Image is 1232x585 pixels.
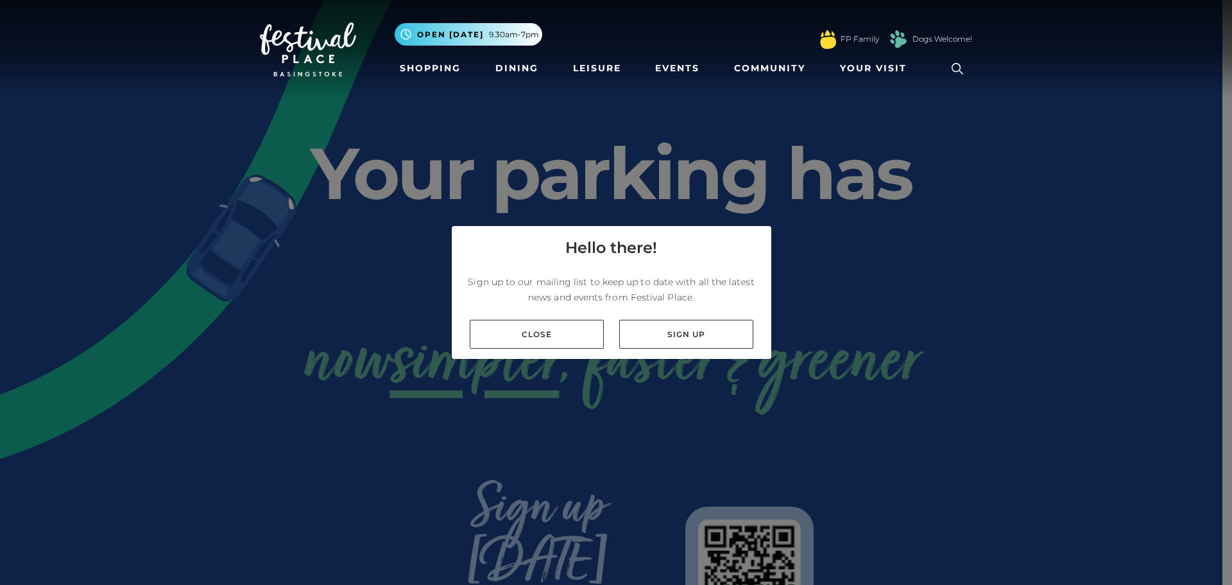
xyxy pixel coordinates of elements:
a: Sign up [619,320,753,349]
a: FP Family [841,33,879,45]
a: Community [729,57,810,80]
h4: Hello there! [565,236,657,259]
span: Your Visit [840,62,907,75]
img: Festival Place Logo [260,22,356,76]
a: Close [470,320,604,349]
a: Dining [490,57,543,80]
a: Shopping [395,57,466,80]
button: Open [DATE] 9.30am-7pm [395,23,542,46]
a: Dogs Welcome! [912,33,972,45]
a: Your Visit [835,57,918,80]
span: Open [DATE] [417,29,484,40]
a: Events [650,57,705,80]
a: Leisure [568,57,626,80]
span: 9.30am-7pm [489,29,539,40]
p: Sign up to our mailing list to keep up to date with all the latest news and events from Festival ... [462,274,761,305]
